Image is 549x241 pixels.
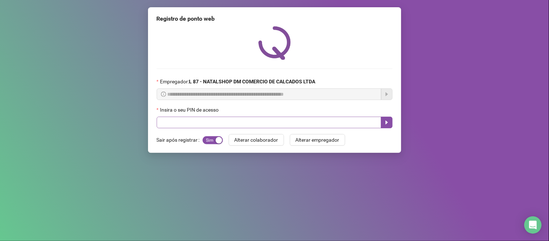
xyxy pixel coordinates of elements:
[189,79,315,84] strong: L 87 - NATALSHOP DM COMERCIO DE CALCADOS LTDA
[157,14,393,23] div: Registro de ponto web
[160,78,315,86] span: Empregador :
[235,136,278,144] span: Alterar colaborador
[157,106,223,114] label: Insira o seu PIN de acesso
[524,216,542,234] div: Open Intercom Messenger
[258,26,291,60] img: QRPoint
[161,92,166,97] span: info-circle
[229,134,284,146] button: Alterar colaborador
[384,120,390,125] span: caret-right
[296,136,339,144] span: Alterar empregador
[290,134,345,146] button: Alterar empregador
[157,134,203,146] label: Sair após registrar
